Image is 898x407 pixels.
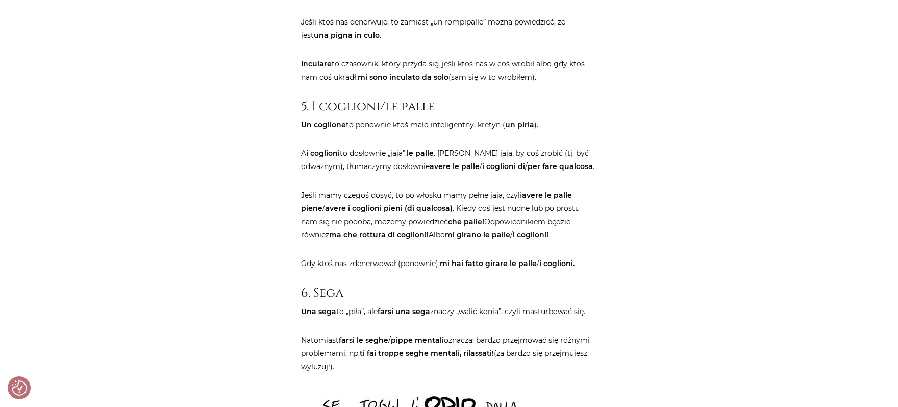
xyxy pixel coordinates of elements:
strong: una pigna in culo [314,31,380,40]
strong: Un coglione [301,120,346,129]
p: Jeśli ktoś nas denerwuje, to zamiast „un rompipalle” można powiedzieć, że jest . [301,15,597,42]
strong: Inculare [301,59,332,68]
p: to ponownie ktoś mało inteligentny, kretyn ( ). [301,118,597,131]
p: to czasownik, który przyda się, jeśli ktoś nas w coś wrobił albo gdy ktoś nam coś ukradł: (sam si... [301,57,597,84]
strong: un pirla [505,120,534,129]
strong: mi sono inculato da solo [358,73,448,82]
h3: 5. I coglioni/le palle [301,99,597,114]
